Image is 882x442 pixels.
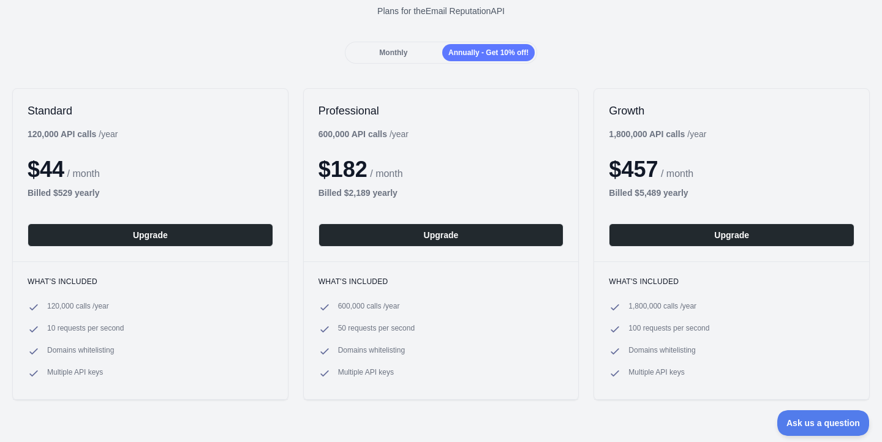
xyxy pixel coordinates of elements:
span: $ 457 [609,157,658,182]
button: Upgrade [609,223,854,247]
span: / month [661,168,693,179]
b: Billed $ 2,189 yearly [318,188,398,198]
span: $ 182 [318,157,367,182]
b: Billed $ 5,489 yearly [609,188,688,198]
iframe: Toggle Customer Support [777,410,870,436]
span: / month [370,168,402,179]
button: Upgrade [318,223,564,247]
